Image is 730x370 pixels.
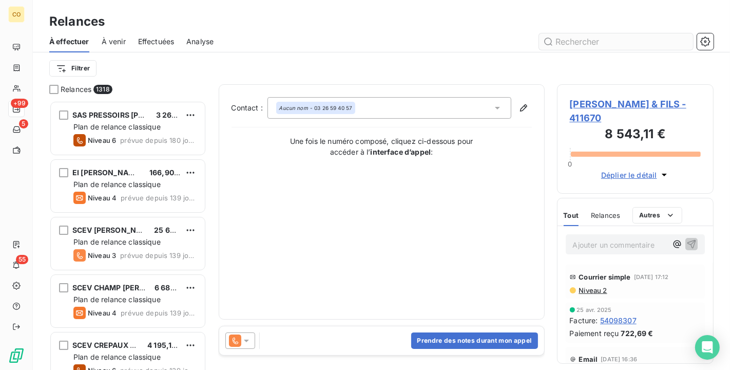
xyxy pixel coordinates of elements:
span: Niveau 4 [88,194,117,202]
div: CO [8,6,25,23]
span: Niveau 4 [88,309,117,317]
span: Plan de relance classique [73,180,161,189]
div: grid [49,101,206,370]
span: prévue depuis 180 jours [120,136,197,144]
span: Analyse [186,36,214,47]
span: 1318 [93,85,112,94]
span: Effectuées [138,36,175,47]
strong: interface d’appel [371,147,431,156]
input: Rechercher [539,33,693,50]
img: Logo LeanPay [8,347,25,364]
span: Niveau 2 [578,286,607,294]
h3: 8 543,11 € [570,125,701,145]
span: prévue depuis 139 jours [121,194,197,202]
em: Aucun nom [279,104,308,112]
span: SAS PRESSOIRS [PERSON_NAME] [72,110,193,119]
span: EI [PERSON_NAME] [72,168,142,177]
button: Prendre des notes durant mon appel [411,332,538,349]
span: Relances [61,84,91,95]
span: 25 avr. 2025 [577,307,612,313]
span: 4 195,19 € [147,341,183,349]
span: Plan de relance classique [73,353,161,361]
button: Autres [632,207,682,224]
h3: Relances [49,12,105,31]
span: Niveau 6 [88,136,116,144]
span: Déplier le détail [601,170,657,180]
span: [PERSON_NAME] & FILS - 411670 [570,97,701,125]
span: 6 683,67 € [155,283,194,292]
span: SCEV [PERSON_NAME]-CERESER [72,226,193,234]
span: SCEV CREPAUX FILS [72,341,145,349]
button: Déplier le détail [598,169,673,181]
span: À venir [102,36,126,47]
div: Open Intercom Messenger [695,335,720,360]
span: Niveau 3 [88,251,116,260]
span: prévue depuis 139 jours [120,251,197,260]
span: 166,90 € [149,168,181,177]
span: Relances [591,211,620,219]
span: Email [579,355,598,363]
span: prévue depuis 139 jours [121,309,197,317]
span: 722,69 € [621,328,653,339]
span: +99 [11,99,28,108]
span: À effectuer [49,36,89,47]
span: Tout [564,211,579,219]
span: 5 [19,119,28,128]
div: - 03 26 59 40 57 [279,104,353,112]
span: Plan de relance classique [73,122,161,131]
span: [DATE] 16:36 [601,356,637,362]
span: SCEV CHAMP [PERSON_NAME] [72,283,184,292]
span: 25 600,51 € [154,226,197,234]
span: 54098307 [600,315,637,326]
span: Paiement reçu [570,328,619,339]
span: Plan de relance classique [73,295,161,304]
span: Plan de relance classique [73,237,161,246]
button: Filtrer [49,60,97,77]
label: Contact : [232,103,267,113]
span: 55 [16,255,28,264]
span: 3 269,76 € [156,110,195,119]
span: Facture : [570,315,598,326]
p: Une fois le numéro composé, cliquez ci-dessous pour accéder à l’ : [279,136,484,157]
span: 0 [568,160,572,168]
span: [DATE] 17:12 [634,274,669,280]
span: Courrier simple [579,273,631,281]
